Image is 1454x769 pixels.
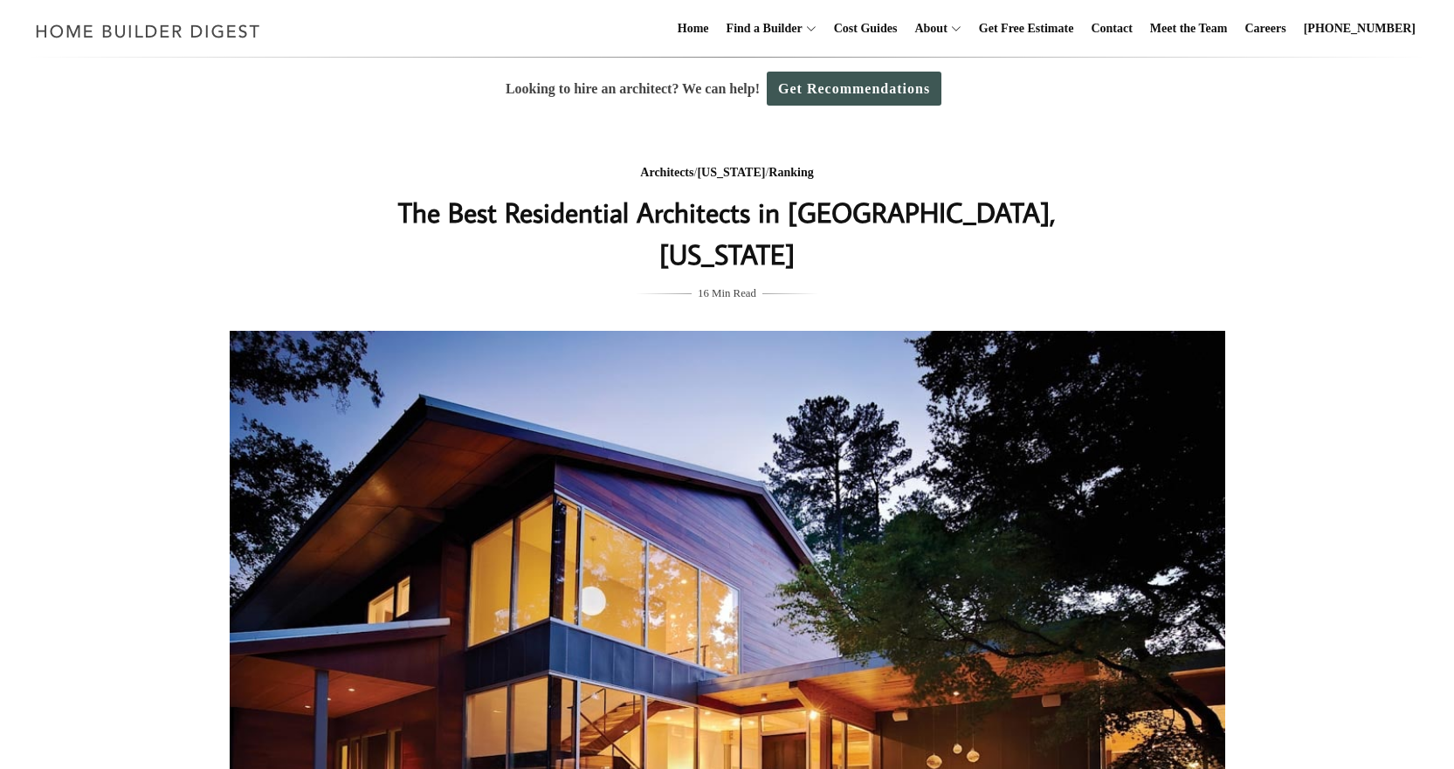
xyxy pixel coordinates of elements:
[767,72,941,106] a: Get Recommendations
[697,166,765,179] a: [US_STATE]
[1297,1,1423,57] a: [PHONE_NUMBER]
[907,1,947,57] a: About
[28,14,268,48] img: Home Builder Digest
[1143,1,1235,57] a: Meet the Team
[827,1,905,57] a: Cost Guides
[640,166,693,179] a: Architects
[720,1,803,57] a: Find a Builder
[379,162,1076,184] div: / /
[768,166,813,179] a: Ranking
[1238,1,1293,57] a: Careers
[698,284,756,303] span: 16 Min Read
[972,1,1081,57] a: Get Free Estimate
[379,191,1076,275] h1: The Best Residential Architects in [GEOGRAPHIC_DATA], [US_STATE]
[671,1,716,57] a: Home
[1084,1,1139,57] a: Contact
